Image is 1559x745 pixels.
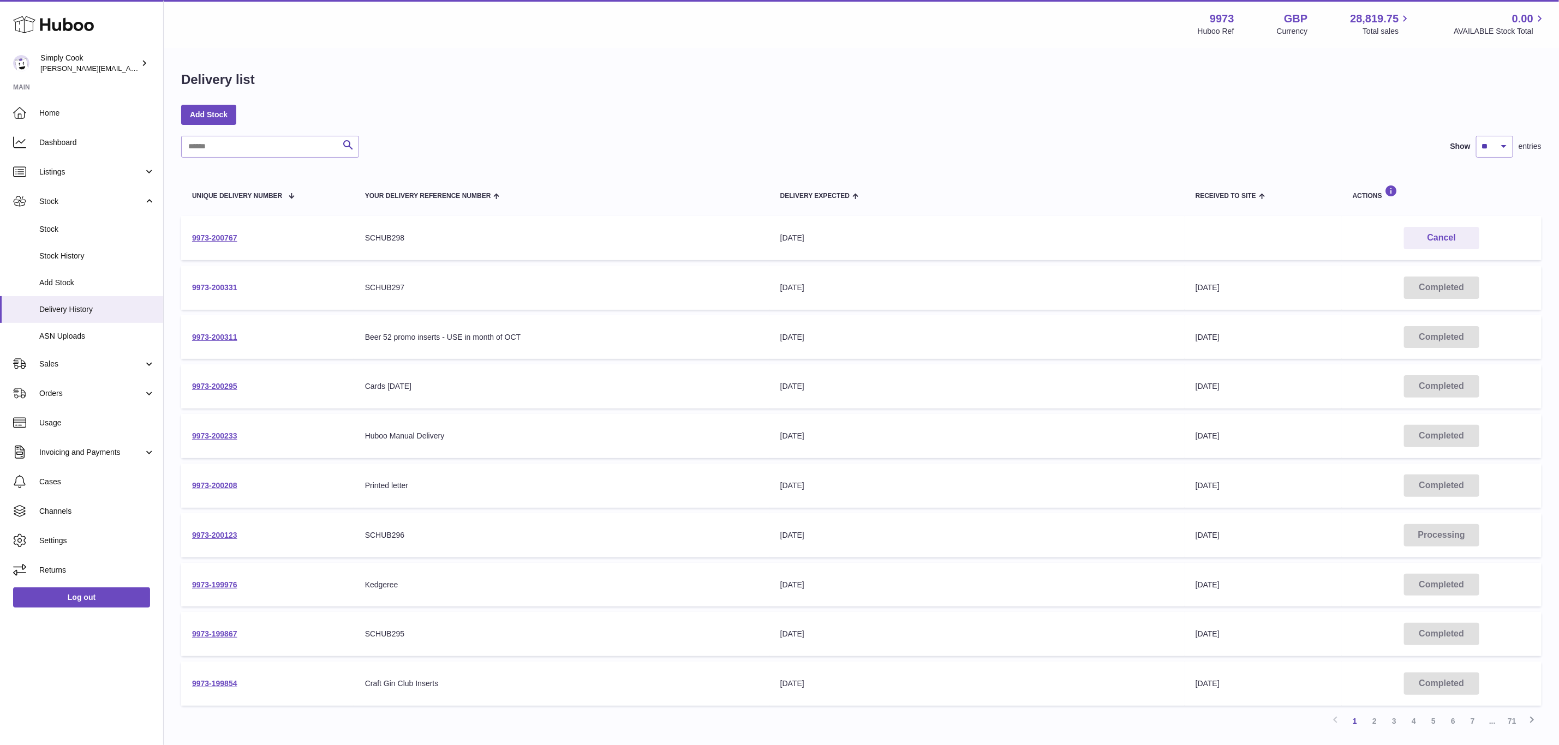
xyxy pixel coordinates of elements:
span: Home [39,108,155,118]
span: [PERSON_NAME][EMAIL_ADDRESS][DOMAIN_NAME] [40,64,219,73]
a: Log out [13,587,150,607]
span: AVAILABLE Stock Total [1454,26,1546,37]
div: [DATE] [780,480,1174,491]
span: [DATE] [1196,431,1220,440]
div: [DATE] [780,678,1174,689]
span: Unique Delivery Number [192,193,282,200]
span: Stock [39,196,144,207]
span: Delivery Expected [780,193,850,200]
div: Cards [DATE] [365,381,758,392]
span: Add Stock [39,278,155,288]
a: 0.00 AVAILABLE Stock Total [1454,11,1546,37]
div: [DATE] [780,381,1174,392]
a: 9973-199867 [192,629,237,638]
div: SCHUB298 [365,233,758,243]
span: entries [1519,141,1542,152]
span: [DATE] [1196,283,1220,292]
a: 9973-200311 [192,333,237,341]
span: Sales [39,359,144,369]
span: Usage [39,418,155,428]
button: Cancel [1404,227,1479,249]
span: ... [1483,711,1502,731]
div: Actions [1353,185,1531,200]
span: Dashboard [39,137,155,148]
a: 3 [1384,711,1404,731]
span: Stock [39,224,155,235]
div: [DATE] [780,233,1174,243]
a: 1 [1345,711,1365,731]
a: 7 [1463,711,1483,731]
span: Stock History [39,251,155,261]
a: 9973-200123 [192,531,237,539]
span: [DATE] [1196,481,1220,490]
div: Simply Cook [40,53,139,74]
span: [DATE] [1196,382,1220,390]
a: 9973-200767 [192,233,237,242]
div: Printed letter [365,480,758,491]
div: Craft Gin Club Inserts [365,678,758,689]
span: Returns [39,565,155,575]
div: Huboo Ref [1198,26,1234,37]
span: [DATE] [1196,333,1220,341]
a: 9973-200233 [192,431,237,440]
div: Huboo Manual Delivery [365,431,758,441]
span: [DATE] [1196,580,1220,589]
span: Invoicing and Payments [39,447,144,458]
span: [DATE] [1196,531,1220,539]
span: Channels [39,506,155,516]
div: Beer 52 promo inserts - USE in month of OCT [365,332,758,343]
div: Kedgeree [365,580,758,590]
a: 2 [1365,711,1384,731]
a: Add Stock [181,105,236,124]
span: Delivery History [39,304,155,315]
span: Settings [39,536,155,546]
span: Cases [39,477,155,487]
span: Your Delivery Reference Number [365,193,491,200]
a: 4 [1404,711,1424,731]
div: SCHUB295 [365,629,758,639]
span: [DATE] [1196,679,1220,688]
div: Currency [1277,26,1308,37]
span: 28,819.75 [1350,11,1399,26]
span: [DATE] [1196,629,1220,638]
a: 9973-199854 [192,679,237,688]
div: [DATE] [780,431,1174,441]
span: 0.00 [1512,11,1533,26]
div: [DATE] [780,530,1174,540]
span: ASN Uploads [39,331,155,341]
a: 9973-200295 [192,382,237,390]
a: 9973-199976 [192,580,237,589]
strong: 9973 [1210,11,1234,26]
span: Orders [39,388,144,399]
a: 9973-200331 [192,283,237,292]
span: Received to Site [1196,193,1256,200]
a: 28,819.75 Total sales [1350,11,1411,37]
label: Show [1450,141,1471,152]
div: [DATE] [780,629,1174,639]
span: Listings [39,167,144,177]
div: SCHUB296 [365,530,758,540]
a: 5 [1424,711,1443,731]
span: Total sales [1363,26,1411,37]
a: 9973-200208 [192,481,237,490]
strong: GBP [1284,11,1307,26]
div: [DATE] [780,332,1174,343]
img: emma@simplycook.com [13,55,29,71]
div: [DATE] [780,283,1174,293]
div: [DATE] [780,580,1174,590]
a: 6 [1443,711,1463,731]
a: 71 [1502,711,1522,731]
div: SCHUB297 [365,283,758,293]
h1: Delivery list [181,71,255,88]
